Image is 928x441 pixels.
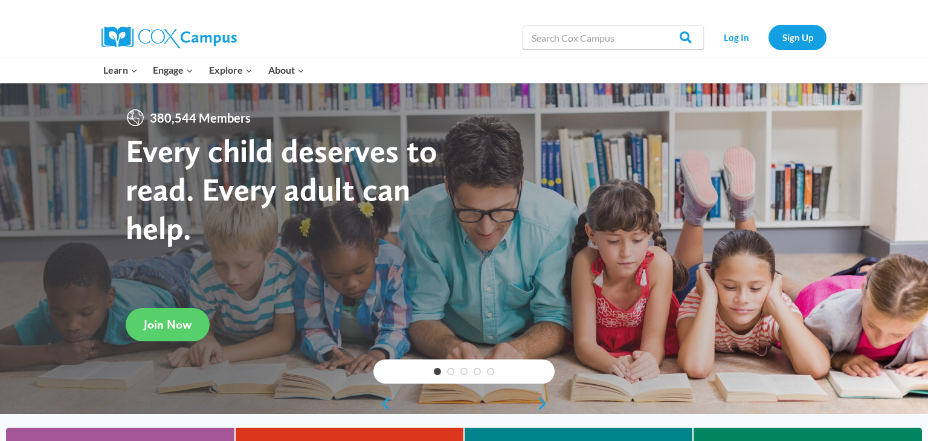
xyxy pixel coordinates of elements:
[710,25,762,50] a: Log In
[487,368,494,375] a: 5
[209,62,253,78] span: Explore
[126,131,437,246] strong: Every child deserves to read. Every adult can help.
[523,25,704,50] input: Search Cox Campus
[153,62,193,78] span: Engage
[460,368,468,375] a: 3
[536,396,555,411] a: next
[145,108,256,127] span: 380,544 Members
[434,368,441,375] a: 1
[268,62,304,78] span: About
[144,317,192,332] span: Join Now
[126,307,210,341] a: Join Now
[710,25,826,50] nav: Secondary Navigation
[95,57,312,83] nav: Primary Navigation
[768,25,826,50] a: Sign Up
[103,62,138,78] span: Learn
[447,368,454,375] a: 2
[373,396,391,411] a: previous
[474,368,481,375] a: 4
[373,391,555,416] div: content slider buttons
[101,27,237,48] img: Cox Campus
